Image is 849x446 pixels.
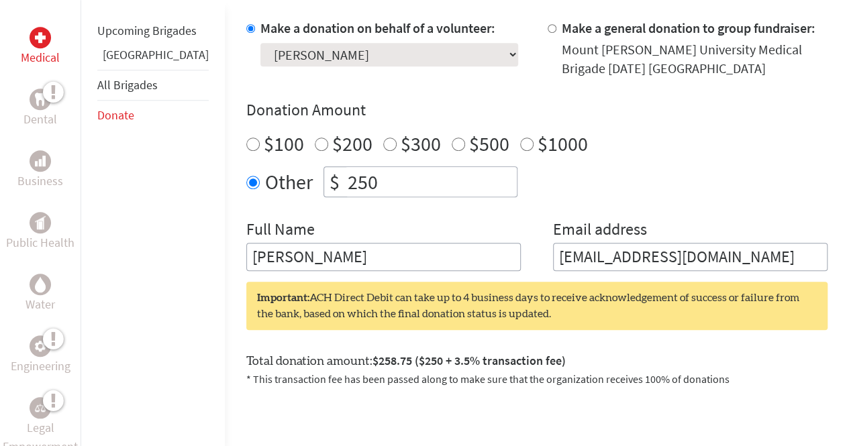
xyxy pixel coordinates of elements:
a: [GEOGRAPHIC_DATA] [103,47,209,62]
label: $100 [264,131,304,156]
a: Public HealthPublic Health [6,212,74,252]
div: Engineering [30,335,51,357]
img: Business [35,156,46,166]
h4: Donation Amount [246,99,828,121]
li: Guatemala [97,46,209,70]
div: Public Health [30,212,51,233]
div: $ [324,167,345,197]
a: Donate [97,107,134,123]
img: Public Health [35,216,46,229]
div: Dental [30,89,51,110]
a: EngineeringEngineering [11,335,70,376]
p: Dental [23,110,57,129]
input: Enter Full Name [246,243,521,271]
img: Legal Empowerment [35,404,46,412]
img: Water [35,276,46,292]
label: $300 [401,131,441,156]
label: Make a general donation to group fundraiser: [562,19,815,36]
label: $200 [332,131,372,156]
p: * This transaction fee has been passed along to make sure that the organization receives 100% of ... [246,371,828,387]
div: Medical [30,27,51,48]
p: Engineering [11,357,70,376]
label: $500 [469,131,509,156]
li: Donate [97,101,209,130]
span: $258.75 ($250 + 3.5% transaction fee) [372,353,566,368]
label: Total donation amount: [246,351,566,371]
a: Upcoming Brigades [97,23,197,38]
div: Mount [PERSON_NAME] University Medical Brigade [DATE] [GEOGRAPHIC_DATA] [562,40,828,78]
p: Business [17,172,63,190]
li: Upcoming Brigades [97,16,209,46]
img: Medical [35,32,46,43]
img: Engineering [35,341,46,351]
a: BusinessBusiness [17,150,63,190]
label: Make a donation on behalf of a volunteer: [260,19,495,36]
li: All Brigades [97,70,209,101]
label: Other [265,166,313,197]
p: Water [26,295,55,314]
a: DentalDental [23,89,57,129]
a: All Brigades [97,77,158,93]
div: Water [30,274,51,295]
strong: Important: [257,292,309,303]
label: Email address [553,219,647,243]
div: Legal Empowerment [30,397,51,419]
a: MedicalMedical [21,27,60,67]
div: ACH Direct Debit can take up to 4 business days to receive acknowledgement of success or failure ... [246,282,828,330]
p: Medical [21,48,60,67]
label: $1000 [538,131,588,156]
label: Full Name [246,219,315,243]
p: Public Health [6,233,74,252]
input: Enter Amount [345,167,517,197]
img: Dental [35,93,46,105]
input: Your Email [553,243,828,271]
a: WaterWater [26,274,55,314]
div: Business [30,150,51,172]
